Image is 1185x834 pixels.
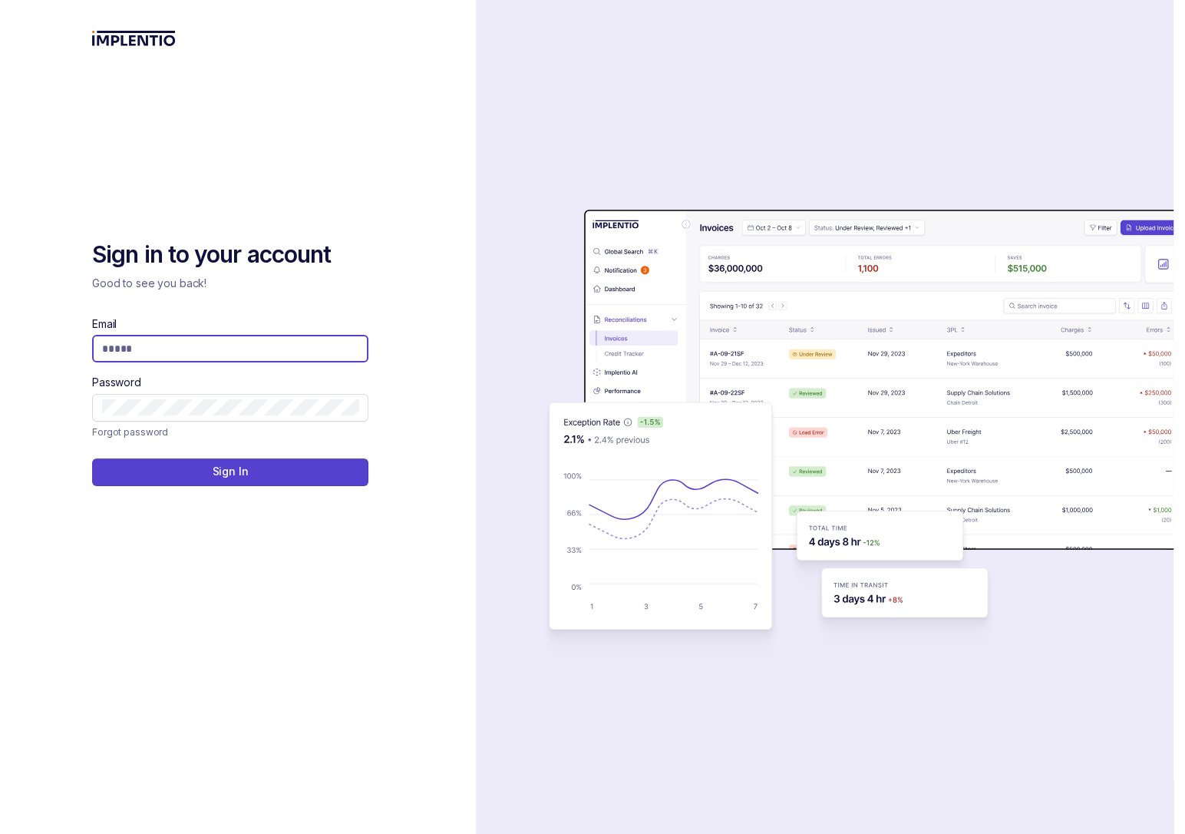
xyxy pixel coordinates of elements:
img: logo [92,31,176,46]
label: Password [92,375,141,390]
p: Good to see you back! [92,276,368,291]
p: Forgot password [92,425,168,440]
a: Link Forgot password [92,425,168,440]
label: Email [92,316,117,332]
button: Sign In [92,458,368,486]
h2: Sign in to your account [92,240,368,270]
p: Sign In [212,464,248,479]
